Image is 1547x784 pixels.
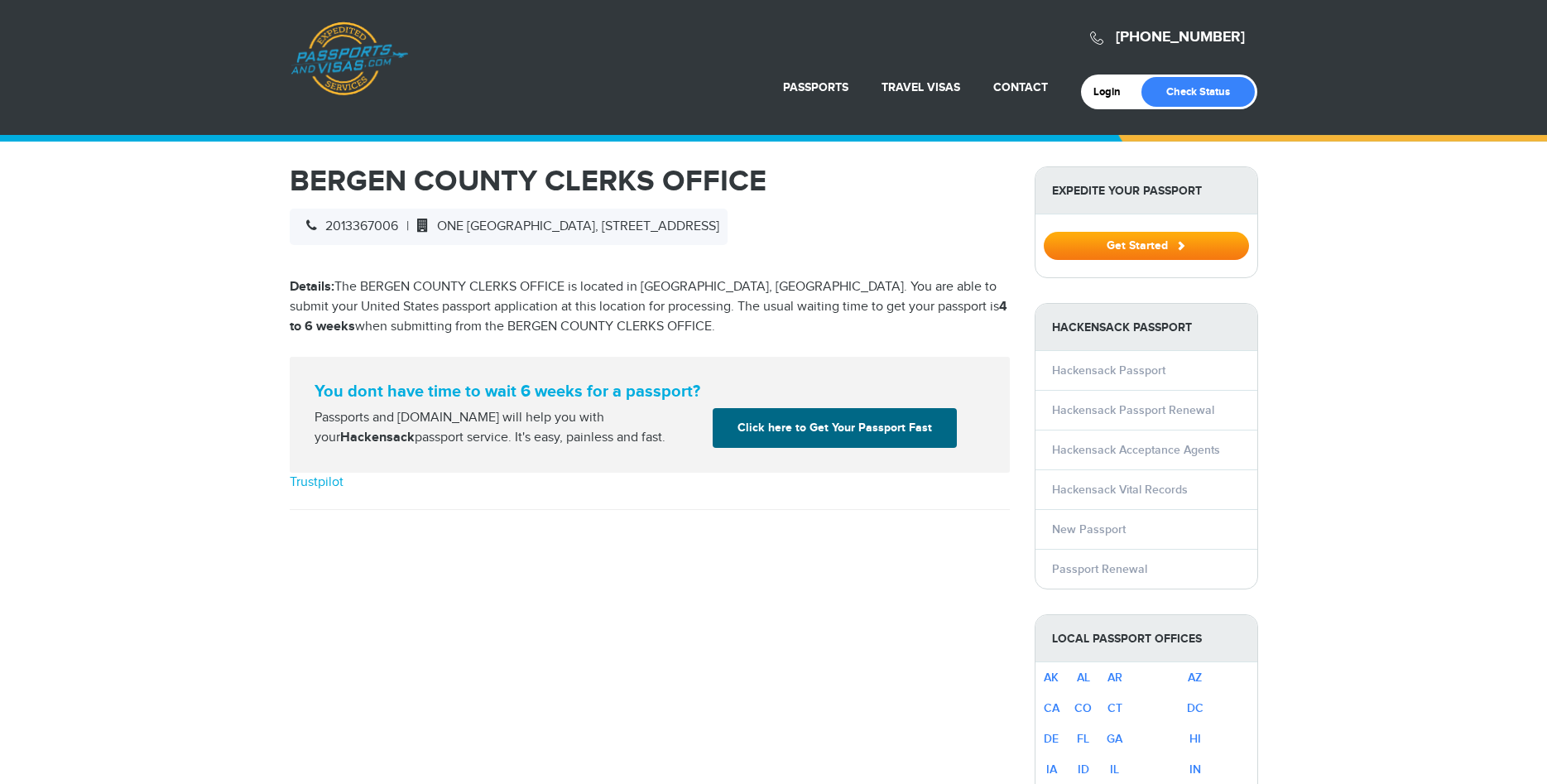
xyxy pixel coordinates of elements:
a: Hackensack Vital Records [1052,483,1188,497]
a: HI [1189,732,1201,746]
span: 2013367006 [298,219,398,234]
a: AK [1044,671,1059,685]
a: DC [1187,701,1203,715]
a: IA [1046,762,1057,777]
a: CT [1107,701,1122,715]
a: IL [1110,762,1119,777]
a: CA [1044,701,1059,715]
a: New Passport [1052,522,1126,536]
a: Hackensack Acceptance Agents [1052,443,1220,457]
a: Get Started [1044,238,1249,252]
a: AL [1077,671,1090,685]
a: Contact [993,80,1048,94]
strong: Hackensack [340,430,415,445]
strong: Details: [290,279,334,295]
a: [PHONE_NUMBER] [1116,28,1245,46]
div: | [290,209,728,245]
a: FL [1077,732,1089,746]
a: Trustpilot [290,474,344,490]
a: CO [1074,701,1092,715]
a: Passports [783,80,848,94]
a: AR [1107,671,1122,685]
a: Hackensack Passport [1052,363,1165,378]
a: Hackensack Passport Renewal [1052,403,1214,417]
span: ONE [GEOGRAPHIC_DATA], [STREET_ADDRESS] [409,219,719,234]
a: Passports & [DOMAIN_NAME] [291,22,408,96]
a: Passport Renewal [1052,562,1147,576]
strong: You dont have time to wait 6 weeks for a passport? [315,382,985,402]
a: AZ [1188,671,1202,685]
div: Passports and [DOMAIN_NAME] will help you with your passport service. It's easy, painless and fast. [308,408,707,448]
a: ID [1078,762,1089,777]
button: Get Started [1044,232,1249,260]
p: The BERGEN COUNTY CLERKS OFFICE is located in [GEOGRAPHIC_DATA], [GEOGRAPHIC_DATA]. You are able ... [290,277,1010,337]
strong: Expedite Your Passport [1035,167,1257,214]
a: Click here to Get Your Passport Fast [713,408,957,448]
a: GA [1107,732,1122,746]
strong: 4 to 6 weeks [290,299,1007,334]
a: Login [1093,85,1132,99]
a: IN [1189,762,1201,777]
strong: Hackensack Passport [1035,304,1257,351]
a: Check Status [1141,77,1255,107]
a: Travel Visas [882,80,960,94]
strong: Local Passport Offices [1035,615,1257,662]
h1: BERGEN COUNTY CLERKS OFFICE [290,166,1010,196]
a: DE [1044,732,1059,746]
